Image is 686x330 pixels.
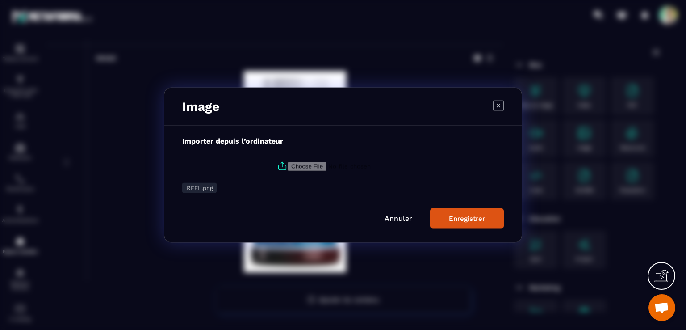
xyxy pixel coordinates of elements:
a: Annuler [385,214,412,223]
label: Importer depuis l’ordinateur [182,137,283,145]
button: Enregistrer [430,208,504,229]
a: Ouvrir le chat [648,294,675,321]
div: Enregistrer [449,215,485,223]
h3: Image [182,99,219,114]
span: REEL.png [187,185,213,191]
